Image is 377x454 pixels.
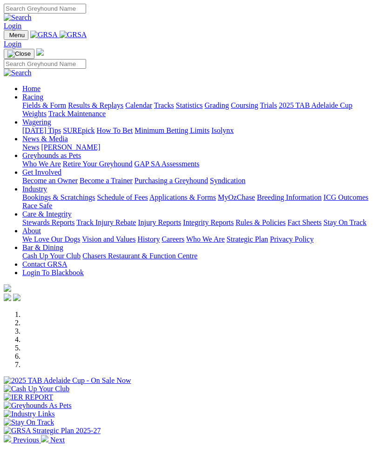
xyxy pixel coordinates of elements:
[22,143,39,151] a: News
[4,436,41,444] a: Previous
[154,101,174,109] a: Tracks
[4,376,131,385] img: 2025 TAB Adelaide Cup - On Sale Now
[4,294,11,301] img: facebook.svg
[210,177,245,184] a: Syndication
[22,218,373,227] div: Care & Integrity
[260,101,277,109] a: Trials
[22,126,61,134] a: [DATE] Tips
[22,177,78,184] a: Become an Owner
[22,210,72,218] a: Care & Integrity
[48,110,106,118] a: Track Maintenance
[205,101,229,109] a: Grading
[22,227,41,235] a: About
[22,252,373,260] div: Bar & Dining
[22,101,373,118] div: Racing
[4,69,32,77] img: Search
[22,110,47,118] a: Weights
[22,235,80,243] a: We Love Our Dogs
[22,202,52,210] a: Race Safe
[22,243,63,251] a: Bar & Dining
[4,410,55,418] img: Industry Links
[50,436,65,444] span: Next
[22,193,95,201] a: Bookings & Scratchings
[323,218,366,226] a: Stay On Track
[135,126,209,134] a: Minimum Betting Limits
[218,193,255,201] a: MyOzChase
[22,118,51,126] a: Wagering
[80,177,133,184] a: Become a Trainer
[22,160,61,168] a: Who We Are
[186,235,225,243] a: Who We Are
[211,126,234,134] a: Isolynx
[22,151,81,159] a: Greyhounds as Pets
[22,269,84,276] a: Login To Blackbook
[22,177,373,185] div: Get Involved
[22,168,61,176] a: Get Involved
[41,436,65,444] a: Next
[4,418,54,427] img: Stay On Track
[270,235,314,243] a: Privacy Policy
[22,160,373,168] div: Greyhounds as Pets
[9,32,25,39] span: Menu
[97,193,148,201] a: Schedule of Fees
[22,185,47,193] a: Industry
[323,193,368,201] a: ICG Outcomes
[236,218,286,226] a: Rules & Policies
[68,101,123,109] a: Results & Replays
[22,260,67,268] a: Contact GRSA
[4,4,86,13] input: Search
[137,235,160,243] a: History
[176,101,203,109] a: Statistics
[288,218,322,226] a: Fact Sheets
[227,235,268,243] a: Strategic Plan
[7,50,31,58] img: Close
[22,126,373,135] div: Wagering
[4,393,53,401] img: IER REPORT
[4,59,86,69] input: Search
[135,177,208,184] a: Purchasing a Greyhound
[4,40,21,48] a: Login
[149,193,216,201] a: Applications & Forms
[162,235,184,243] a: Careers
[76,218,136,226] a: Track Injury Rebate
[30,31,58,39] img: GRSA
[257,193,322,201] a: Breeding Information
[22,135,68,143] a: News & Media
[22,218,74,226] a: Stewards Reports
[41,435,48,442] img: chevron-right-pager-white.svg
[13,294,20,301] img: twitter.svg
[41,143,100,151] a: [PERSON_NAME]
[63,126,94,134] a: SUREpick
[183,218,234,226] a: Integrity Reports
[4,284,11,292] img: logo-grsa-white.png
[4,401,72,410] img: Greyhounds As Pets
[125,101,152,109] a: Calendar
[22,93,43,101] a: Racing
[4,385,69,393] img: Cash Up Your Club
[97,126,133,134] a: How To Bet
[4,13,32,22] img: Search
[231,101,258,109] a: Coursing
[4,49,34,59] button: Toggle navigation
[60,31,87,39] img: GRSA
[4,427,101,435] img: GRSA Strategic Plan 2025-27
[13,436,39,444] span: Previous
[4,435,11,442] img: chevron-left-pager-white.svg
[279,101,352,109] a: 2025 TAB Adelaide Cup
[63,160,133,168] a: Retire Your Greyhound
[4,30,28,40] button: Toggle navigation
[138,218,181,226] a: Injury Reports
[135,160,200,168] a: GAP SA Assessments
[82,235,135,243] a: Vision and Values
[22,143,373,151] div: News & Media
[22,193,373,210] div: Industry
[22,85,40,92] a: Home
[4,22,21,30] a: Login
[22,101,66,109] a: Fields & Form
[82,252,197,260] a: Chasers Restaurant & Function Centre
[22,252,81,260] a: Cash Up Your Club
[22,235,373,243] div: About
[36,48,44,56] img: logo-grsa-white.png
